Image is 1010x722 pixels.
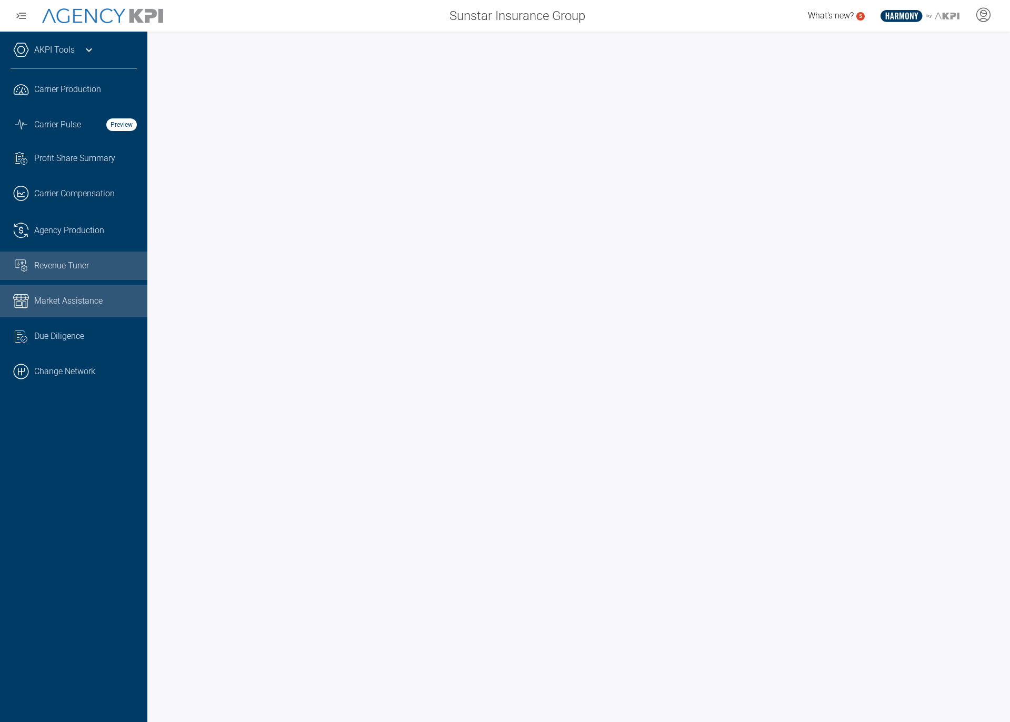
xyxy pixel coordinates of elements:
[34,118,81,131] span: Carrier Pulse
[808,11,854,21] span: What's new?
[34,83,101,96] span: Carrier Production
[859,13,862,19] text: 5
[34,44,75,56] a: AKPI Tools
[856,12,865,21] a: 5
[34,295,103,307] span: Market Assistance
[449,6,585,25] span: Sunstar Insurance Group
[34,259,89,272] span: Revenue Tuner
[34,187,115,200] span: Carrier Compensation
[106,118,137,131] strong: Preview
[34,152,115,165] span: Profit Share Summary
[34,224,104,237] span: Agency Production
[34,330,84,343] span: Due Diligence
[42,8,163,24] img: AgencyKPI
